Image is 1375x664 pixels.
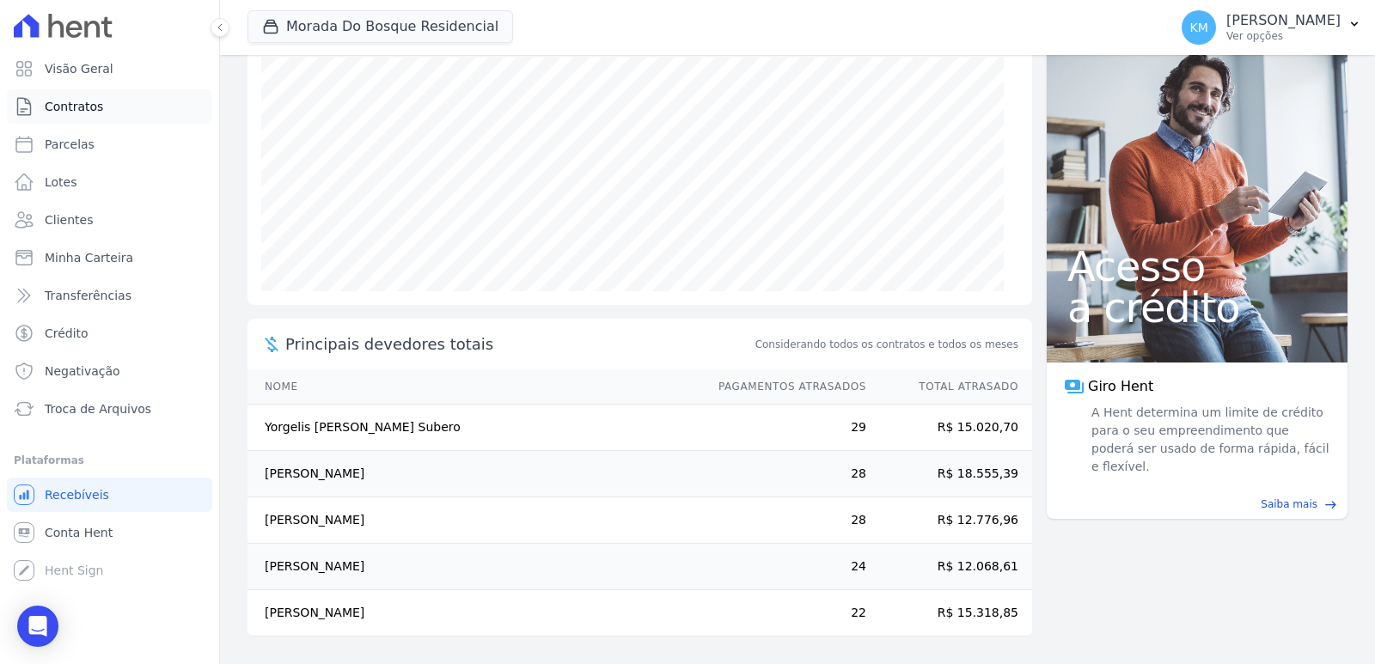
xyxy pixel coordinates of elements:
a: Visão Geral [7,52,212,86]
div: Plataformas [14,450,205,471]
th: Nome [247,369,702,405]
span: Contratos [45,98,103,115]
button: Morada Do Bosque Residencial [247,10,513,43]
th: Total Atrasado [867,369,1032,405]
td: 28 [702,451,867,497]
td: [PERSON_NAME] [247,451,702,497]
td: R$ 12.068,61 [867,544,1032,590]
a: Parcelas [7,127,212,161]
span: Considerando todos os contratos e todos os meses [755,337,1018,352]
p: [PERSON_NAME] [1226,12,1341,29]
td: [PERSON_NAME] [247,497,702,544]
span: Giro Hent [1088,376,1153,397]
a: Minha Carteira [7,241,212,275]
span: Principais devedores totais [285,332,752,356]
td: Yorgelis [PERSON_NAME] Subero [247,405,702,451]
a: Crédito [7,316,212,350]
td: R$ 15.318,85 [867,590,1032,637]
span: KM [1189,21,1207,34]
a: Recebíveis [7,478,212,512]
span: Lotes [45,174,77,191]
a: Transferências [7,278,212,313]
a: Contratos [7,89,212,124]
th: Pagamentos Atrasados [702,369,867,405]
span: Conta Hent [45,524,113,541]
td: R$ 15.020,70 [867,405,1032,451]
td: R$ 12.776,96 [867,497,1032,544]
td: 28 [702,497,867,544]
td: R$ 18.555,39 [867,451,1032,497]
span: Acesso [1067,246,1327,287]
span: a crédito [1067,287,1327,328]
td: 29 [702,405,867,451]
td: [PERSON_NAME] [247,544,702,590]
a: Conta Hent [7,515,212,550]
a: Lotes [7,165,212,199]
span: Recebíveis [45,486,109,503]
span: Saiba mais [1261,496,1317,512]
a: Negativação [7,354,212,388]
span: east [1324,498,1337,511]
td: [PERSON_NAME] [247,590,702,637]
span: Negativação [45,362,120,380]
td: 22 [702,590,867,637]
button: KM [PERSON_NAME] Ver opções [1168,3,1375,52]
span: Transferências [45,287,131,304]
a: Troca de Arquivos [7,392,212,426]
span: Visão Geral [45,60,113,77]
span: Troca de Arquivos [45,400,151,417]
span: Parcelas [45,136,95,153]
div: Open Intercom Messenger [17,606,58,647]
a: Clientes [7,203,212,237]
span: Crédito [45,325,89,342]
span: Clientes [45,211,93,228]
a: Saiba mais east [1057,496,1337,512]
span: Minha Carteira [45,249,133,266]
td: 24 [702,544,867,590]
span: A Hent determina um limite de crédito para o seu empreendimento que poderá ser usado de forma ráp... [1088,404,1330,476]
p: Ver opções [1226,29,1341,43]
